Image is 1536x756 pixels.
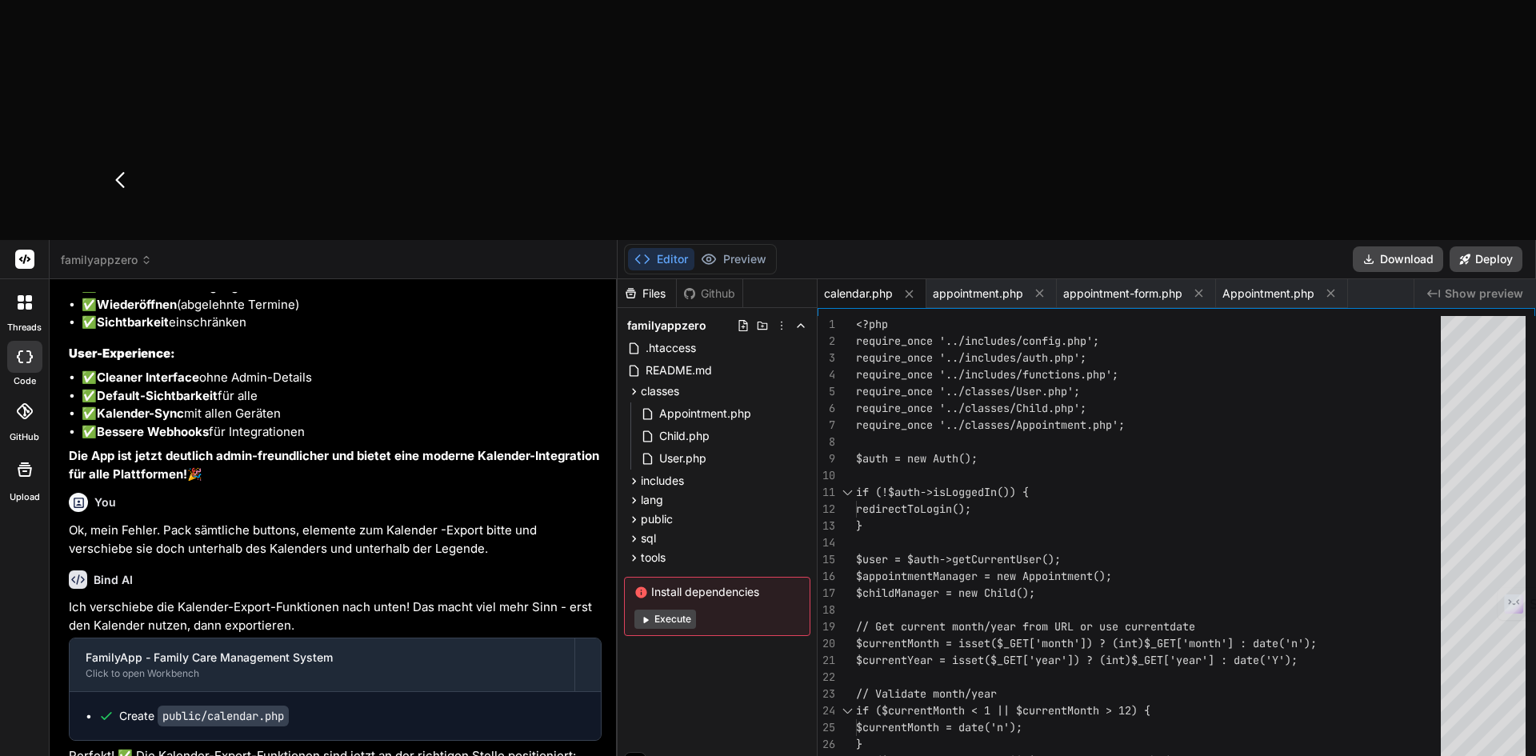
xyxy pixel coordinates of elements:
[856,518,862,533] span: }
[1450,246,1522,272] button: Deploy
[856,485,1029,499] span: if (!$auth->isLoggedIn()) {
[97,314,169,330] strong: Sichtbarkeit
[818,383,835,400] div: 5
[69,447,602,483] p: 🎉
[119,708,289,724] div: Create
[61,252,152,268] span: familyappzero
[158,706,289,726] code: public/calendar.php
[837,484,858,501] div: Click to collapse the range.
[856,720,1022,734] span: $currentMonth = date('n');
[634,584,800,600] span: Install dependencies
[658,426,711,446] span: Child.php
[86,650,558,666] div: FamilyApp - Family Care Management System
[818,518,835,534] div: 13
[933,286,1023,302] span: appointment.php
[86,667,558,680] div: Click to open Workbench
[70,638,574,691] button: FamilyApp - Family Care Management SystemClick to open Workbench
[856,552,1061,566] span: $user = $auth->getCurrentUser();
[856,334,1099,348] span: require_once '../includes/config.php';
[818,719,835,736] div: 25
[856,384,1080,398] span: require_once '../classes/User.php';
[641,530,656,546] span: sql
[82,296,602,314] li: ✅ (abgelehnte Termine)
[856,653,1176,667] span: $currentYear = isset($_GET['year']) ? (int)$_GET['
[641,492,663,508] span: lang
[818,585,835,602] div: 17
[856,367,1118,382] span: require_once '../includes/functions.php';
[818,400,835,417] div: 6
[14,374,36,388] label: code
[628,248,694,270] button: Editor
[818,618,835,635] div: 19
[856,350,1086,365] span: require_once '../includes/auth.php';
[818,366,835,383] div: 4
[856,401,1086,415] span: require_once '../classes/Child.php';
[1176,653,1298,667] span: year'] : date('Y');
[97,424,209,439] strong: Bessere Webhooks
[641,383,679,399] span: classes
[824,286,893,302] span: calendar.php
[82,314,602,332] li: ✅ einschränken
[856,686,997,701] span: // Validate month/year
[677,286,742,302] div: Github
[69,522,602,558] p: Ok, mein Fehler. Pack sämtliche buttons, elemente zum Kalender -Export bitte und verschiebe sie d...
[641,473,684,489] span: includes
[818,686,835,702] div: 23
[818,635,835,652] div: 20
[818,417,835,434] div: 7
[856,418,1125,432] span: require_once '../classes/Appointment.php';
[818,501,835,518] div: 12
[10,430,39,444] label: GitHub
[1222,286,1314,302] span: Appointment.php
[856,703,1150,718] span: if ($currentMonth < 1 || $currentMonth > 12) {
[818,736,835,753] div: 26
[856,317,888,331] span: <?php
[97,388,218,403] strong: Default-Sichtbarkeit
[82,405,602,423] li: ✅ mit allen Geräten
[69,346,175,361] strong: User-Experience:
[69,598,602,634] p: Ich verschiebe die Kalender-Export-Funktionen nach unten! Das macht viel mehr Sinn - erst den Kal...
[658,404,753,423] span: Appointment.php
[1445,286,1523,302] span: Show preview
[1176,636,1317,650] span: ['month'] : date('n');
[1353,246,1443,272] button: Download
[94,494,116,510] h6: You
[644,338,698,358] span: .htaccess
[818,333,835,350] div: 2
[627,318,706,334] span: familyappzero
[818,316,835,333] div: 1
[818,669,835,686] div: 22
[856,636,1176,650] span: $currentMonth = isset($_GET['month']) ? (int)$_GET
[7,321,42,334] label: threads
[818,434,835,450] div: 8
[69,448,602,482] strong: Die App ist jetzt deutlich admin-freundlicher und bietet eine moderne Kalender-Integration für al...
[818,534,835,551] div: 14
[1170,619,1195,634] span: date
[658,449,708,468] span: User.php
[82,369,602,387] li: ✅ ohne Admin-Details
[634,610,696,629] button: Execute
[641,511,673,527] span: public
[818,568,835,585] div: 16
[1063,286,1182,302] span: appointment-form.php
[856,451,978,466] span: $auth = new Auth();
[82,387,602,406] li: ✅ für alle
[856,569,1112,583] span: $appointmentManager = new Appointment();
[97,406,184,421] strong: Kalender-Sync
[818,702,835,719] div: 24
[818,467,835,484] div: 10
[818,551,835,568] div: 15
[644,361,714,380] span: README.md
[818,350,835,366] div: 3
[818,652,835,669] div: 21
[641,550,666,566] span: tools
[97,297,177,312] strong: Wiederöffnen
[618,286,676,302] div: Files
[856,737,862,751] span: }
[82,423,602,442] li: ✅ für Integrationen
[818,450,835,467] div: 9
[856,586,1035,600] span: $childManager = new Child();
[856,502,971,516] span: redirectToLogin();
[818,602,835,618] div: 18
[856,619,1170,634] span: // Get current month/year from URL or use current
